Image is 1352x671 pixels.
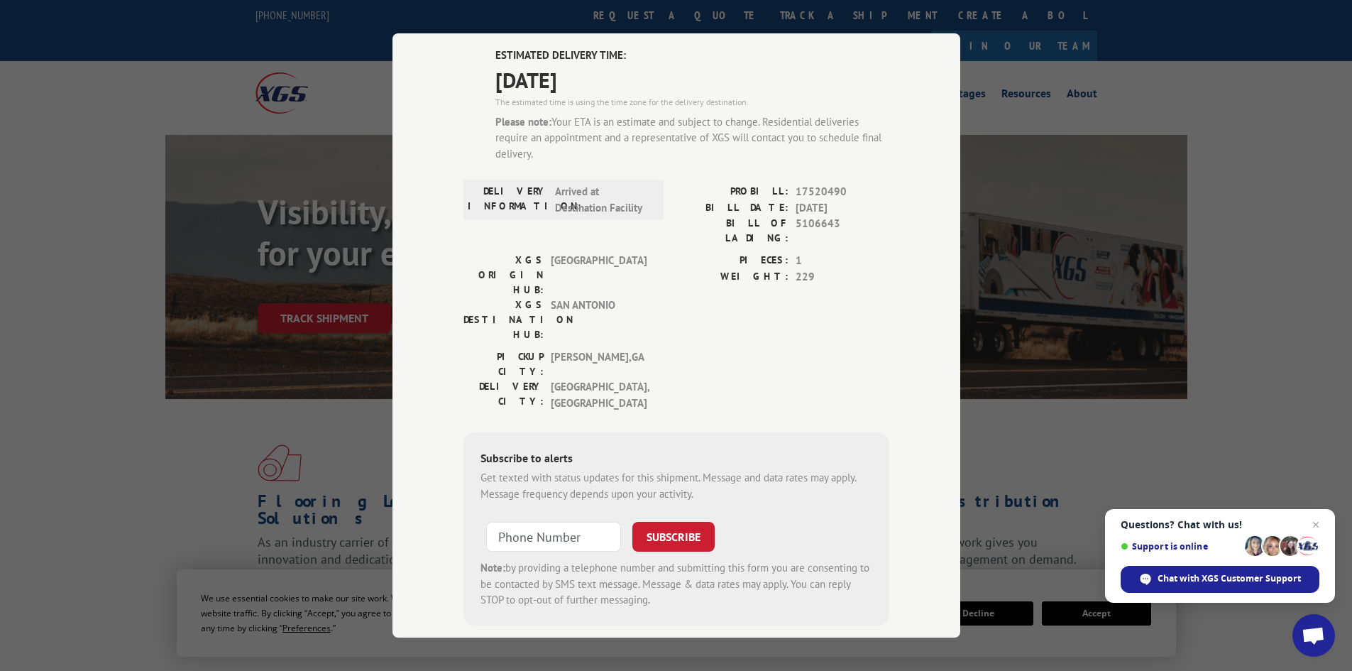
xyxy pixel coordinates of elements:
[796,216,889,246] span: 5106643
[480,449,872,470] div: Subscribe to alerts
[495,114,889,163] div: Your ETA is an estimate and subject to change. Residential deliveries require an appointment and ...
[495,115,551,129] strong: Please note:
[463,253,544,298] label: XGS ORIGIN HUB:
[480,560,872,609] div: by providing a telephone number and submitting this form you are consenting to be contacted by SM...
[495,64,889,96] span: [DATE]
[480,470,872,502] div: Get texted with status updates for this shipment. Message and data rates may apply. Message frequ...
[551,379,647,411] span: [GEOGRAPHIC_DATA] , [GEOGRAPHIC_DATA]
[1158,572,1301,585] span: Chat with XGS Customer Support
[463,349,544,379] label: PICKUP CITY:
[676,200,788,217] label: BILL DATE:
[1121,541,1240,552] span: Support is online
[468,184,548,216] label: DELIVERY INFORMATION:
[551,298,647,342] span: SAN ANTONIO
[1121,566,1319,593] span: Chat with XGS Customer Support
[676,216,788,246] label: BILL OF LADING:
[796,253,889,269] span: 1
[1121,519,1319,530] span: Questions? Chat with us!
[796,269,889,285] span: 229
[555,184,651,216] span: Arrived at Destination Facility
[1292,614,1335,657] a: Open chat
[463,379,544,411] label: DELIVERY CITY:
[463,298,544,342] label: XGS DESTINATION HUB:
[632,522,715,552] button: SUBSCRIBE
[676,269,788,285] label: WEIGHT:
[480,561,505,574] strong: Note:
[796,184,889,200] span: 17520490
[676,184,788,200] label: PROBILL:
[796,200,889,217] span: [DATE]
[676,253,788,269] label: PIECES:
[486,522,621,552] input: Phone Number
[551,253,647,298] span: [GEOGRAPHIC_DATA]
[495,96,889,109] div: The estimated time is using the time zone for the delivery destination.
[551,349,647,379] span: [PERSON_NAME] , GA
[495,48,889,64] label: ESTIMATED DELIVERY TIME:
